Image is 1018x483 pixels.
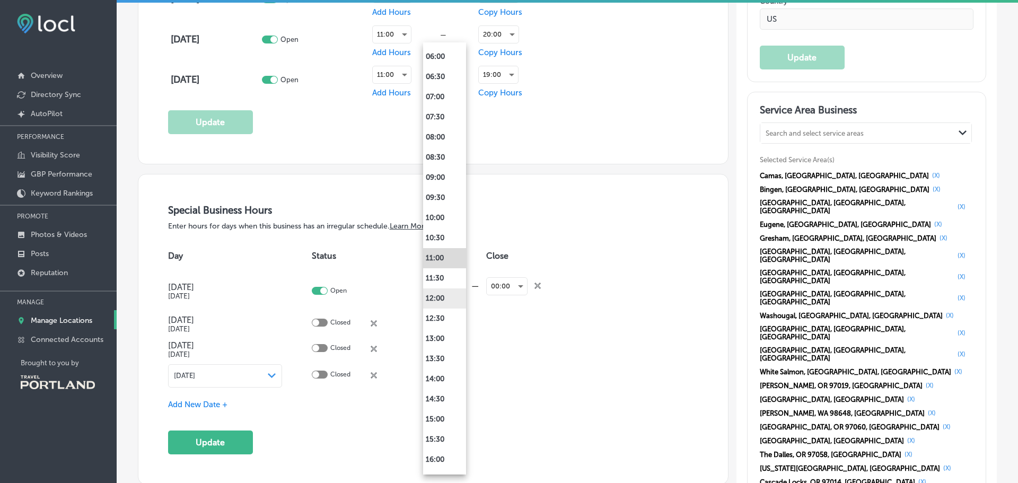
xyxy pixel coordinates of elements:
[423,389,466,409] li: 14:30
[31,71,63,80] p: Overview
[31,189,93,198] p: Keyword Rankings
[31,151,80,160] p: Visibility Score
[423,147,466,168] li: 08:30
[21,359,117,367] p: Brought to you by
[31,268,68,277] p: Reputation
[31,109,63,118] p: AutoPilot
[31,335,103,344] p: Connected Accounts
[423,369,466,389] li: 14:00
[423,228,466,248] li: 10:30
[423,107,466,127] li: 07:30
[423,87,466,107] li: 07:00
[21,375,95,389] img: Travel Portland
[423,47,466,67] li: 06:00
[31,316,92,325] p: Manage Locations
[423,329,466,349] li: 13:00
[423,188,466,208] li: 09:30
[423,127,466,147] li: 08:00
[423,288,466,309] li: 12:00
[423,409,466,429] li: 15:00
[423,248,466,268] li: 11:00
[31,249,49,258] p: Posts
[423,208,466,228] li: 10:00
[17,14,75,33] img: fda3e92497d09a02dc62c9cd864e3231.png
[423,309,466,329] li: 12:30
[423,168,466,188] li: 09:00
[31,90,81,99] p: Directory Sync
[31,230,87,239] p: Photos & Videos
[423,268,466,288] li: 11:30
[423,429,466,450] li: 15:30
[423,67,466,87] li: 06:30
[423,349,466,369] li: 13:30
[423,450,466,470] li: 16:00
[31,170,92,179] p: GBP Performance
